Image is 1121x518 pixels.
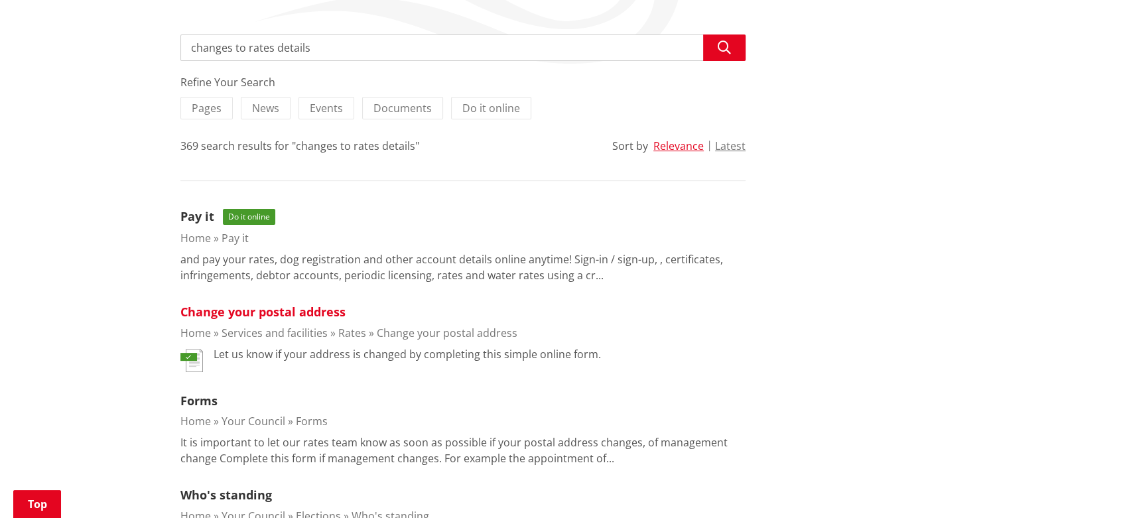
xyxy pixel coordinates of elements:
a: Top [13,490,61,518]
a: Home [180,414,211,428]
p: Let us know if your address is changed by completing this simple online form. [214,346,601,362]
button: Latest [715,140,746,152]
span: Pages [192,101,222,115]
span: Events [310,101,343,115]
a: Home [180,326,211,340]
iframe: Messenger Launcher [1060,462,1108,510]
span: Do it online [223,209,275,225]
a: Pay it [222,231,249,245]
p: It is important to let our rates team know as soon as possible if your postal address changes, of... [180,434,746,466]
a: Rates [338,326,366,340]
span: News [252,101,279,115]
a: Home [180,231,211,245]
span: Do it online [462,101,520,115]
a: Your Council [222,414,285,428]
a: Forms [180,393,218,409]
a: Change your postal address [180,304,346,320]
a: Forms [296,414,328,428]
a: Change your postal address [377,326,517,340]
p: and pay your rates, dog registration and other account details online anytime! Sign-in / sign-up,... [180,251,746,283]
a: Services and facilities [222,326,328,340]
div: Refine Your Search [180,74,746,90]
img: document-form.svg [180,349,203,372]
button: Relevance [653,140,704,152]
a: Who's standing [180,487,272,503]
a: Pay it [180,208,214,224]
div: 369 search results for "changes to rates details" [180,138,419,154]
div: Sort by [612,138,648,154]
input: Search input [180,34,746,61]
span: Documents [373,101,432,115]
